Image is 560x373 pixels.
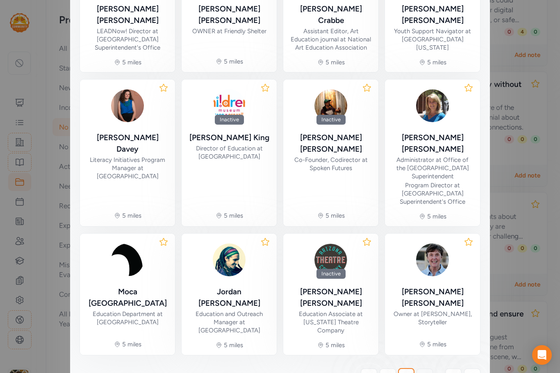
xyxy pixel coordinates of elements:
[311,240,351,280] img: C0how6X0RVSktpUQ5t8r
[311,86,351,125] img: JY6pIQVmQxC9uH0aP6JM
[87,27,168,52] div: LEADNow! Director at [GEOGRAPHIC_DATA] Superintendent's Office
[392,3,473,26] div: [PERSON_NAME] [PERSON_NAME]
[326,58,345,66] div: 5 miles
[215,115,244,125] div: Inactive
[224,341,243,349] div: 5 miles
[413,240,452,280] img: bAwRk4p6SZObuRL7t8Nl
[188,310,270,334] div: Education and Outreach Manager at [GEOGRAPHIC_DATA]
[392,27,473,52] div: Youth Support Navigator at [GEOGRAPHIC_DATA][US_STATE]
[427,58,446,66] div: 5 miles
[108,86,147,125] img: TFouASTTl2URovHUpQCA
[290,310,372,334] div: Education Associate at [US_STATE] Theatre Company
[316,269,346,279] div: Inactive
[87,156,168,180] div: Literacy Initiatives Program Manager at [GEOGRAPHIC_DATA]
[290,156,372,172] div: Co-Founder, Codirector at Spoken Futures
[427,212,446,221] div: 5 miles
[224,212,243,220] div: 5 miles
[532,345,552,365] div: Open Intercom Messenger
[392,181,473,206] div: Program Director at [GEOGRAPHIC_DATA] Superintendent's Office
[209,86,249,125] img: Vp99EhaTw696P3i3q8tE
[392,286,473,309] div: [PERSON_NAME] [PERSON_NAME]
[392,132,473,155] div: [PERSON_NAME] [PERSON_NAME]
[87,286,168,309] div: Moca [GEOGRAPHIC_DATA]
[427,340,446,348] div: 5 miles
[209,240,249,280] img: sTu2kzEnSj2UEOxMNPYg
[290,132,372,155] div: [PERSON_NAME] [PERSON_NAME]
[188,144,270,161] div: Director of Education at [GEOGRAPHIC_DATA]
[108,240,147,280] img: DZ73eY7uQAqlfguHAUV1
[87,132,168,155] div: [PERSON_NAME] Davey
[192,27,266,35] div: OWNER at Friendly Shelter
[224,57,243,66] div: 5 miles
[326,212,345,220] div: 5 miles
[87,310,168,326] div: Education Department at [GEOGRAPHIC_DATA]
[188,3,270,26] div: [PERSON_NAME] [PERSON_NAME]
[189,132,269,143] div: [PERSON_NAME] King
[122,340,141,348] div: 5 miles
[413,86,452,125] img: G8QQwc8SwWw71R3xj0J9
[188,286,270,309] div: Jordan [PERSON_NAME]
[290,27,372,52] div: Assistant Editor, Art Education journal at National Art Education Association
[122,58,141,66] div: 5 miles
[122,212,141,220] div: 5 miles
[326,341,345,349] div: 5 miles
[87,3,168,26] div: [PERSON_NAME] [PERSON_NAME]
[316,115,346,125] div: Inactive
[290,3,372,26] div: [PERSON_NAME] Crabbe
[290,286,372,309] div: [PERSON_NAME] [PERSON_NAME]
[392,156,473,180] div: Administrator at Office of the [GEOGRAPHIC_DATA] Superintendent
[392,310,473,326] div: Owner at [PERSON_NAME], Storyteller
